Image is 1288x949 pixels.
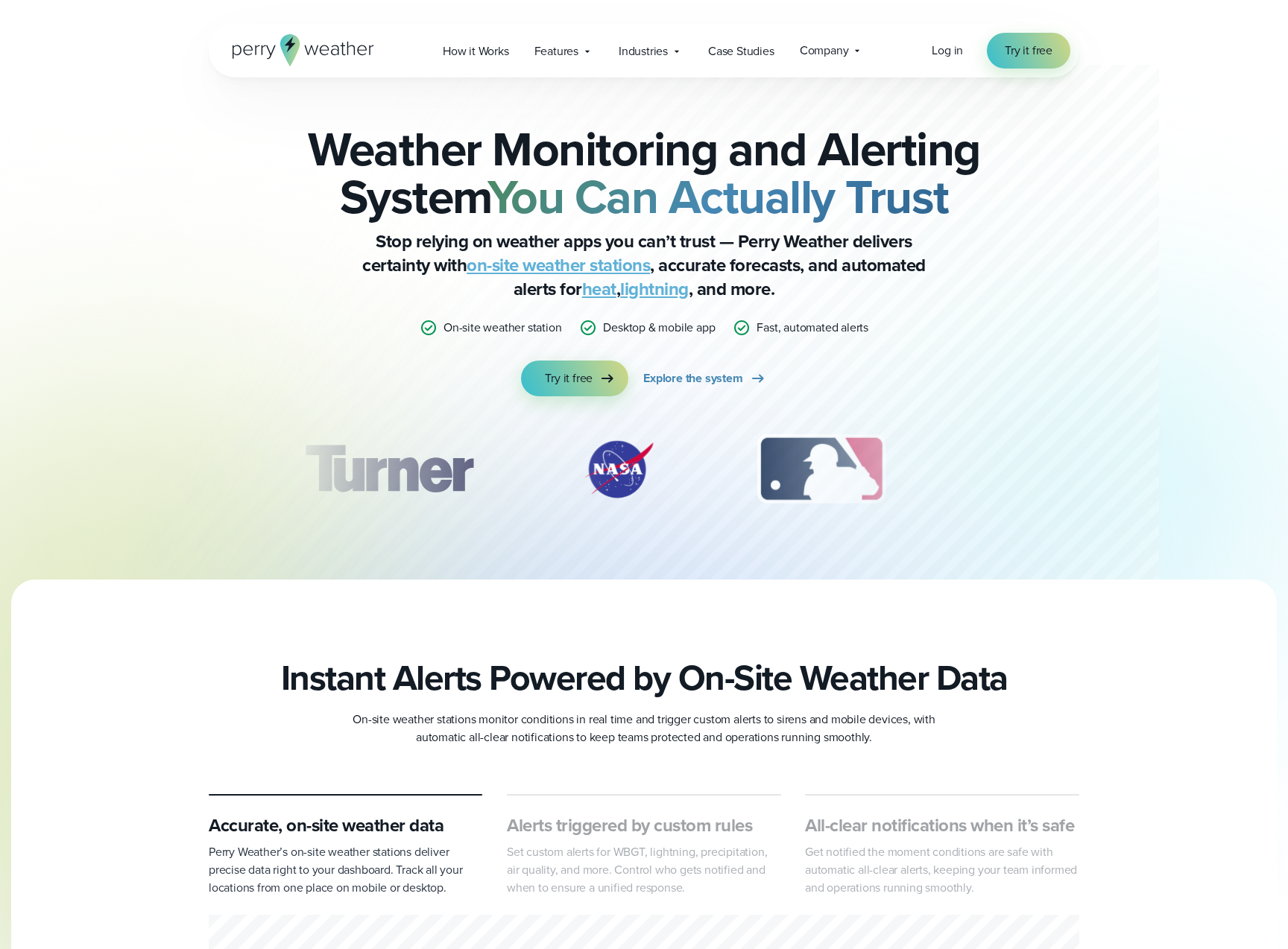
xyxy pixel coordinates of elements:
[346,229,942,301] p: Stop relying on weather apps you can’t trust — Perry Weather delivers certainty with , accurate f...
[643,369,742,387] span: Explore the system
[430,36,522,66] a: How it Works
[507,843,781,897] p: Set custom alerts for WBGT, lightning, precipitation, air quality, and more. Control who gets not...
[800,42,849,60] span: Company
[1005,42,1052,60] span: Try it free
[987,33,1070,69] a: Try it free
[281,657,1008,699] h2: Instant Alerts Powered by On-Site Weather Data
[209,813,483,837] h3: Accurate, on-site weather data
[566,432,671,507] img: NASA.svg
[708,42,774,60] span: Case Studies
[932,42,963,60] a: Log in
[742,432,900,507] div: 3 of 12
[620,276,689,302] a: lightning
[972,432,1091,507] img: PGA.svg
[742,432,900,507] img: MLB.svg
[443,319,561,337] p: On-site weather station
[507,813,781,837] h3: Alerts triggered by custom rules
[487,162,949,232] strong: You Can Actually Trust
[283,125,1005,220] h2: Weather Monitoring and Alerting System
[932,42,963,59] span: Log in
[209,843,483,897] p: Perry Weather’s on-site weather stations deliver precise data right to your dashboard. Track all ...
[545,369,593,387] span: Try it free
[521,361,628,396] a: Try it free
[695,36,787,66] a: Case Studies
[566,432,671,507] div: 2 of 12
[619,42,668,60] span: Industries
[534,42,578,60] span: Features
[582,276,616,302] a: heat
[283,432,495,507] div: 1 of 12
[805,843,1079,897] p: Get notified the moment conditions are safe with automatic all-clear alerts, keeping your team in...
[467,252,650,279] a: on-site weather stations
[972,432,1091,507] div: 4 of 12
[346,711,942,746] p: On-site weather stations monitor conditions in real time and trigger custom alerts to sirens and ...
[757,319,868,337] p: Fast, automated alerts
[603,319,715,337] p: Desktop & mobile app
[283,432,495,507] img: Turner-Construction_1.svg
[643,361,766,396] a: Explore the system
[443,42,509,60] span: How it Works
[283,432,1005,514] div: slideshow
[805,813,1079,837] h3: All-clear notifications when it’s safe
